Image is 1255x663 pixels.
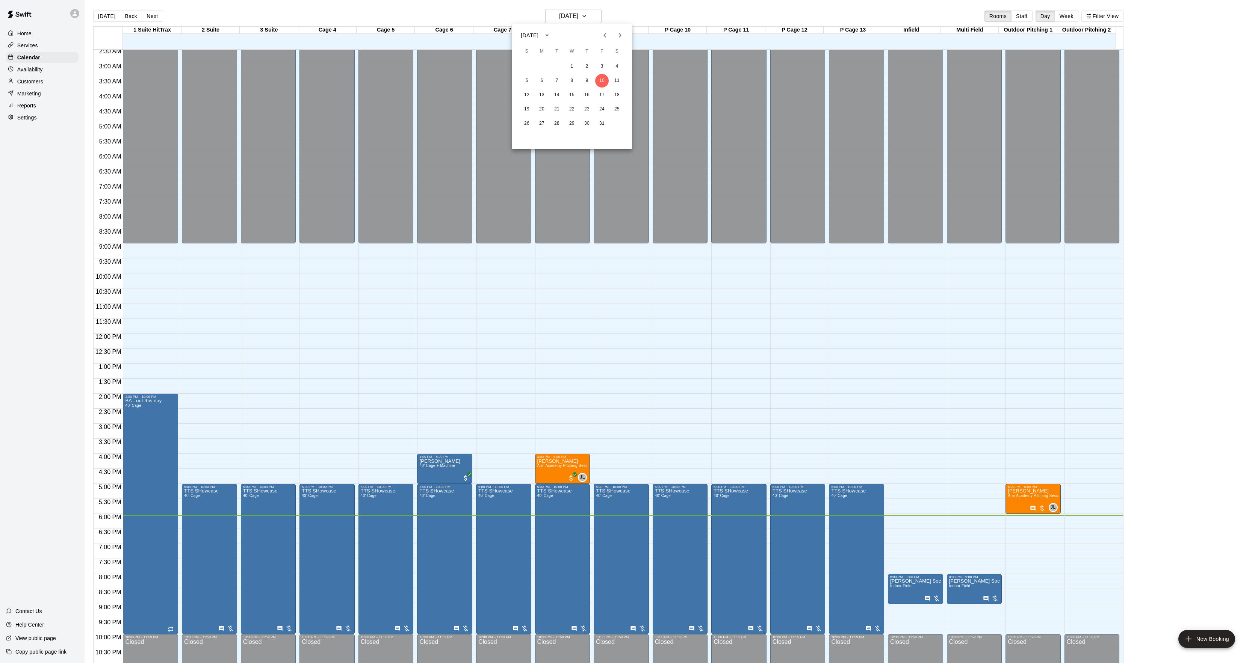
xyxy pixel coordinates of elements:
button: 23 [580,103,594,116]
button: 13 [535,88,549,102]
button: 8 [565,74,579,88]
button: 30 [580,117,594,130]
button: 5 [520,74,534,88]
button: 15 [565,88,579,102]
button: 18 [610,88,624,102]
span: Friday [595,44,609,59]
span: Sunday [520,44,534,59]
button: 12 [520,88,534,102]
button: 29 [565,117,579,130]
button: 22 [565,103,579,116]
button: 24 [595,103,609,116]
button: 25 [610,103,624,116]
span: Thursday [580,44,594,59]
button: 4 [610,60,624,73]
button: 14 [550,88,564,102]
span: Monday [535,44,549,59]
button: 20 [535,103,549,116]
button: 26 [520,117,534,130]
button: 10 [595,74,609,88]
button: 31 [595,117,609,130]
button: 9 [580,74,594,88]
button: 7 [550,74,564,88]
button: 3 [595,60,609,73]
button: Next month [612,28,627,43]
button: 16 [580,88,594,102]
button: 1 [565,60,579,73]
button: Previous month [597,28,612,43]
button: 28 [550,117,564,130]
button: 21 [550,103,564,116]
button: 27 [535,117,549,130]
button: 11 [610,74,624,88]
span: Tuesday [550,44,564,59]
span: Saturday [610,44,624,59]
div: [DATE] [521,32,538,39]
span: Wednesday [565,44,579,59]
button: 2 [580,60,594,73]
button: 6 [535,74,549,88]
button: 17 [595,88,609,102]
button: 19 [520,103,534,116]
button: calendar view is open, switch to year view [541,29,553,42]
